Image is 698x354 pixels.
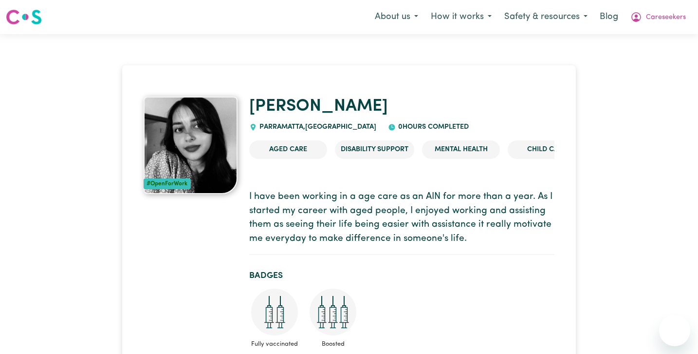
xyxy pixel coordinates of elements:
button: How it works [424,7,498,27]
a: [PERSON_NAME] [249,98,388,115]
img: Himani [144,97,238,194]
span: 0 hours completed [396,123,469,131]
button: Safety & resources [498,7,594,27]
img: Care and support worker has received booster dose of COVID-19 vaccination [310,289,356,335]
li: Mental Health [422,140,500,159]
span: PARRAMATTA , [GEOGRAPHIC_DATA] [257,123,376,131]
h2: Badges [249,271,554,281]
img: Careseekers logo [6,8,42,26]
span: Boosted [308,335,358,353]
li: Child care [508,140,586,159]
a: Blog [594,6,624,28]
button: My Account [624,7,692,27]
a: Careseekers logo [6,6,42,28]
p: I have been working in a age care as an AIN for more than a year. As I started my career with age... [249,190,554,246]
li: Aged Care [249,140,327,159]
button: About us [368,7,424,27]
span: Fully vaccinated [249,335,300,353]
iframe: Button to launch messaging window [659,315,690,346]
img: Care and support worker has received 2 doses of COVID-19 vaccine [251,289,298,335]
div: #OpenForWork [144,178,191,189]
span: Careseekers [646,12,686,23]
a: Himani's profile picture'#OpenForWork [144,97,238,194]
li: Disability Support [335,140,414,159]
